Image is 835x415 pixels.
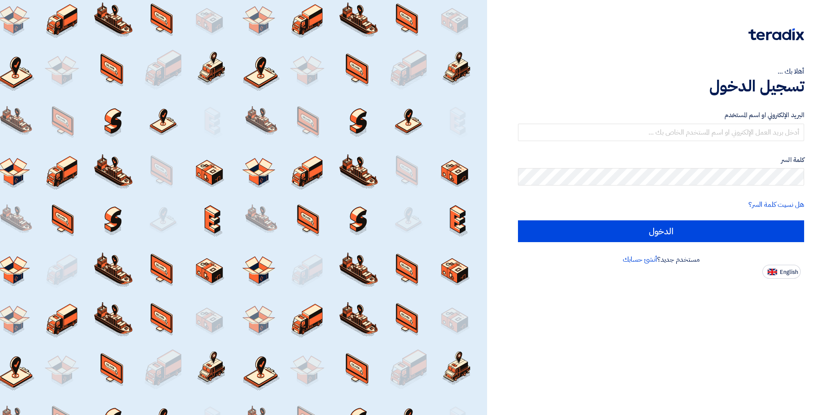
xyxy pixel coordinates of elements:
img: Teradix logo [748,28,804,40]
input: أدخل بريد العمل الإلكتروني او اسم المستخدم الخاص بك ... [518,124,804,141]
input: الدخول [518,220,804,242]
a: أنشئ حسابك [623,254,657,265]
button: English [762,265,801,279]
div: أهلا بك ... [518,66,804,77]
div: مستخدم جديد؟ [518,254,804,265]
label: البريد الإلكتروني او اسم المستخدم [518,110,804,120]
h1: تسجيل الدخول [518,77,804,96]
label: كلمة السر [518,155,804,165]
a: هل نسيت كلمة السر؟ [748,199,804,210]
span: English [780,269,798,275]
img: en-US.png [768,269,777,275]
